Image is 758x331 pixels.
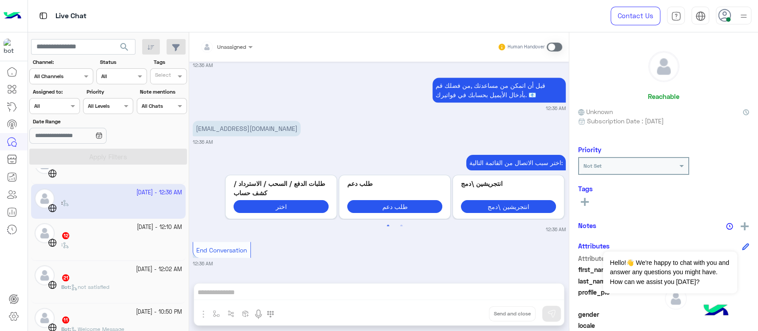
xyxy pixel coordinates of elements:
img: defaultAdmin.png [649,51,679,82]
img: WebChat [48,280,57,289]
img: Logo [4,7,21,25]
button: 1 of 2 [384,221,393,230]
img: hulul-logo.png [700,296,731,327]
span: Hello!👋 We're happy to chat with you and answer any questions you might have. How can we assist y... [603,252,737,293]
img: notes [726,223,733,230]
span: 21 [62,274,69,281]
label: Channel: [33,58,92,66]
button: search [114,39,135,58]
div: Select [154,71,171,81]
small: 12:36 AM [546,105,566,112]
h6: Reachable [648,92,679,100]
img: tab [38,10,49,21]
a: tab [667,7,685,25]
p: 23/9/2025, 12:36 AM [466,155,566,170]
small: Human Handover [508,43,545,51]
small: [DATE] - 12:02 AM [136,265,182,274]
p: طلب دعم [347,179,442,188]
button: انتجريشين \دمج [461,200,556,213]
img: add [741,222,749,230]
label: Tags [154,58,186,66]
small: [DATE] - 12:10 AM [137,223,182,232]
span: 11 [62,316,69,323]
p: طلبات الدفع / السحب / الاسترداد / كشف حساب [234,179,329,198]
small: 12:36 AM [193,260,213,267]
span: gender [578,310,663,319]
label: Note mentions [140,88,186,96]
small: [DATE] - 10:50 PM [136,308,182,316]
span: profile_pic [578,288,663,308]
img: tab [695,11,706,21]
h6: Notes [578,221,596,229]
button: 2 of 2 [397,221,406,230]
img: defaultAdmin.png [35,308,55,328]
small: 12:36 AM [193,138,213,146]
span: Bot [61,284,70,290]
span: null [665,310,750,319]
span: Unknown [578,107,613,116]
button: طلب دعم [347,200,442,213]
p: 23/9/2025, 12:36 AM [433,78,566,102]
p: انتجريشين \دمج [461,179,556,188]
img: WebChat [48,169,57,178]
span: null [665,321,750,330]
span: Attribute Name [578,254,663,263]
a: Contact Us [611,7,660,25]
b: : [61,284,71,290]
span: End Conversation [196,246,247,254]
label: Status [100,58,146,66]
h6: Priority [578,146,601,154]
h6: Tags [578,185,749,193]
img: defaultAdmin.png [35,265,55,285]
button: Apply Filters [29,149,187,165]
img: 171468393613305 [4,39,20,55]
img: tab [671,11,681,21]
b: Not Set [583,162,602,169]
button: اختر [234,200,329,213]
label: Date Range [33,118,132,126]
small: 12:36 AM [193,62,213,69]
label: Priority [87,88,132,96]
span: locale [578,321,663,330]
img: WebChat [48,238,57,247]
label: Assigned to: [33,88,79,96]
img: profile [738,11,749,22]
button: Send and close [489,306,536,321]
img: defaultAdmin.png [35,223,55,243]
span: search [119,42,130,52]
p: 23/9/2025, 12:36 AM [193,121,301,136]
span: Subscription Date : [DATE] [587,116,664,126]
h6: Attributes [578,242,610,250]
span: not satisfied [71,284,109,290]
p: Live Chat [56,10,87,22]
small: 12:36 AM [546,226,566,233]
span: last_name [578,276,663,286]
img: defaultAdmin.png [665,288,687,310]
b: : [61,241,63,248]
span: 12 [62,232,69,239]
span: first_name [578,265,663,274]
span: Unassigned [217,43,246,50]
